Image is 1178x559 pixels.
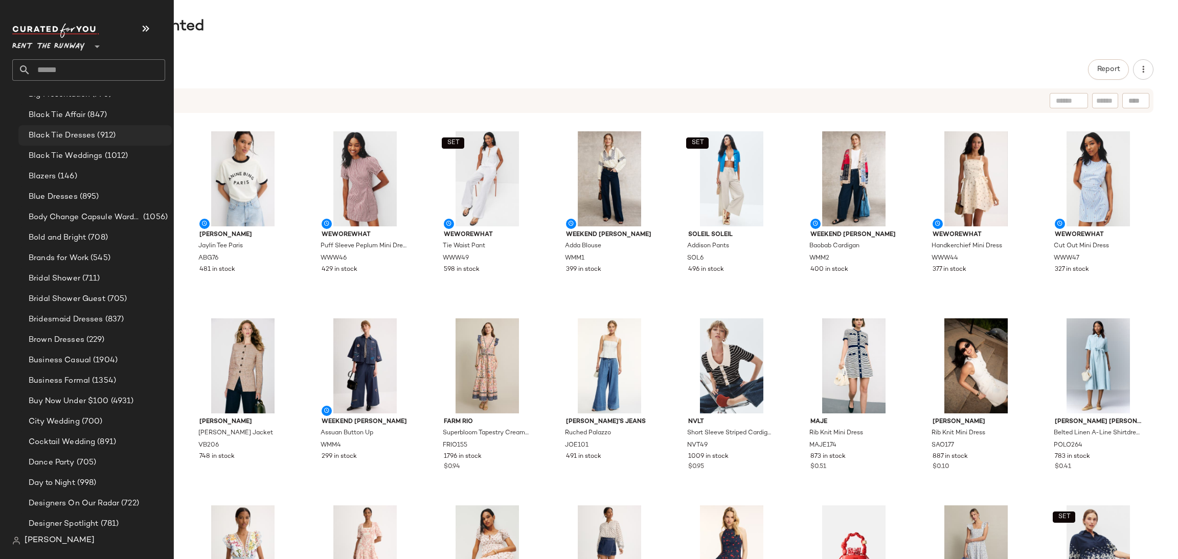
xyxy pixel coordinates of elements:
span: $0.95 [688,462,704,472]
span: ABG76 [198,254,218,263]
span: 491 in stock [566,452,601,461]
span: Designer Spotlight [29,518,99,530]
span: WWW46 [321,254,347,263]
span: Soleil Soleil [688,230,775,240]
span: Dance Party [29,457,75,469]
span: Report [1097,65,1120,74]
span: (1904) [91,355,118,366]
span: 496 in stock [688,265,724,274]
img: svg%3e [12,537,20,545]
span: SET [1057,514,1070,521]
span: Business Casual [29,355,91,366]
span: 429 in stock [322,265,357,274]
span: $0.10 [933,462,949,472]
span: (1012) [103,150,128,162]
span: WEWOREWHAT [322,230,409,240]
span: WMM4 [321,441,341,450]
img: WWW49.jpg [436,131,539,226]
img: MAJE174.jpg [802,318,905,413]
button: SET [686,137,709,149]
button: SET [1053,511,1075,523]
span: $0.51 [810,462,826,472]
span: WMM1 [565,254,584,263]
span: (705) [105,293,127,305]
span: Maje [810,417,897,427]
span: Superbloom Tapestry Cream Maxi Dress [443,429,530,438]
span: Body Change Capsule Wardrobe [29,212,141,223]
span: Weekend [PERSON_NAME] [566,230,653,240]
span: (1354) [90,375,116,387]
span: Handkerchief Mini Dress [932,242,1002,251]
span: Bridal Shower [29,273,80,285]
span: WMM2 [809,254,829,263]
span: [PERSON_NAME] Jacket [198,429,273,438]
span: Blazers [29,171,56,182]
span: SOL6 [687,254,704,263]
span: Baobab Cardigan [809,242,859,251]
span: (700) [80,416,103,428]
span: 1796 in stock [444,452,482,461]
span: 399 in stock [566,265,601,274]
span: 481 in stock [199,265,235,274]
span: VB206 [198,441,219,450]
span: Black Tie Weddings [29,150,103,162]
span: Rib Knit Mini Dress [932,429,985,438]
span: Belted Linen A-Line Shirtdress [1054,429,1141,438]
span: Short Sleeve Striped Cardigan [687,429,774,438]
img: WMM1.jpg [558,131,661,226]
span: 377 in stock [933,265,966,274]
img: WWW46.jpg [313,131,417,226]
img: cfy_white_logo.C9jOOHJF.svg [12,24,99,38]
span: FRIO155 [443,441,467,450]
span: (895) [78,191,99,203]
span: Adda Blouse [565,242,601,251]
img: FRIO155.jpg [436,318,539,413]
span: (837) [103,314,124,325]
span: WEWOREWHAT [933,230,1020,240]
span: Black Tie Dresses [29,130,95,142]
span: (998) [75,477,97,489]
span: WEWOREWHAT [444,230,531,240]
img: VB206.jpg [191,318,294,413]
span: Puff Sleeve Peplum Mini Dress [321,242,407,251]
span: 783 in stock [1055,452,1090,461]
span: POLO264 [1054,441,1082,450]
span: [PERSON_NAME] [199,417,286,427]
img: JOE101.jpg [558,318,661,413]
button: Report [1088,59,1129,80]
span: (705) [75,457,97,469]
span: $0.41 [1055,462,1071,472]
span: Assuan Button Up [321,429,373,438]
img: NVT49.jpg [680,318,783,413]
span: Cut Out Mini Dress [1054,242,1109,251]
span: SET [446,139,459,147]
span: MAJE174 [809,441,836,450]
span: Tie Waist Pant [443,242,485,251]
span: SET [691,139,704,147]
span: 748 in stock [199,452,235,461]
span: (1056) [141,212,168,223]
img: WWW44.jpg [924,131,1028,226]
span: Black Tie Affair [29,109,85,121]
span: JOE101 [565,441,588,450]
span: (891) [95,436,116,448]
span: [PERSON_NAME] [25,534,95,547]
img: WMM4.jpg [313,318,417,413]
img: SAO177.jpg [924,318,1028,413]
img: ABG76.jpg [191,131,294,226]
span: Addison Pants [687,242,729,251]
img: WWW47.jpg [1047,131,1150,226]
span: (781) [99,518,119,530]
img: SOL6.jpg [680,131,783,226]
span: WWW47 [1054,254,1079,263]
img: WMM2.jpg [802,131,905,226]
span: Bridal Shower Guest [29,293,105,305]
span: NVLT [688,417,775,427]
span: SAO177 [932,441,954,450]
button: SET [442,137,464,149]
span: Brands for Work [29,252,88,264]
span: 873 in stock [810,452,846,461]
span: City Wedding [29,416,80,428]
span: Brown Dresses [29,334,84,346]
span: (229) [84,334,105,346]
